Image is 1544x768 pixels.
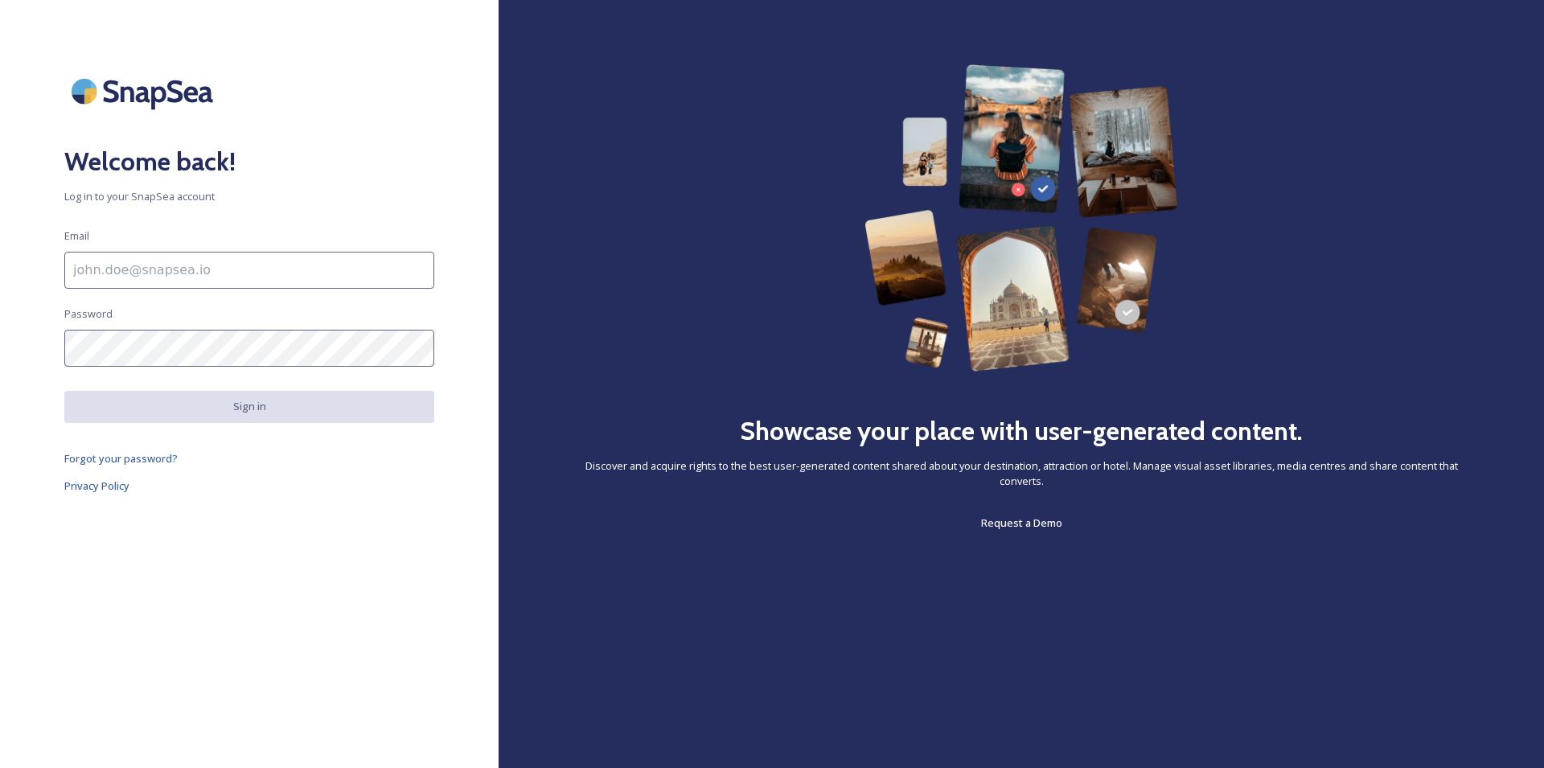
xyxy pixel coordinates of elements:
[64,451,178,466] span: Forgot your password?
[64,252,434,289] input: john.doe@snapsea.io
[64,449,434,468] a: Forgot your password?
[64,142,434,181] h2: Welcome back!
[64,306,113,322] span: Password
[563,458,1480,489] span: Discover and acquire rights to the best user-generated content shared about your destination, att...
[64,391,434,422] button: Sign in
[64,189,434,204] span: Log in to your SnapSea account
[64,478,129,493] span: Privacy Policy
[740,412,1303,450] h2: Showcase your place with user-generated content.
[981,515,1062,530] span: Request a Demo
[64,64,225,118] img: SnapSea Logo
[981,513,1062,532] a: Request a Demo
[64,228,89,244] span: Email
[864,64,1178,372] img: 63b42ca75bacad526042e722_Group%20154-p-800.png
[64,476,434,495] a: Privacy Policy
